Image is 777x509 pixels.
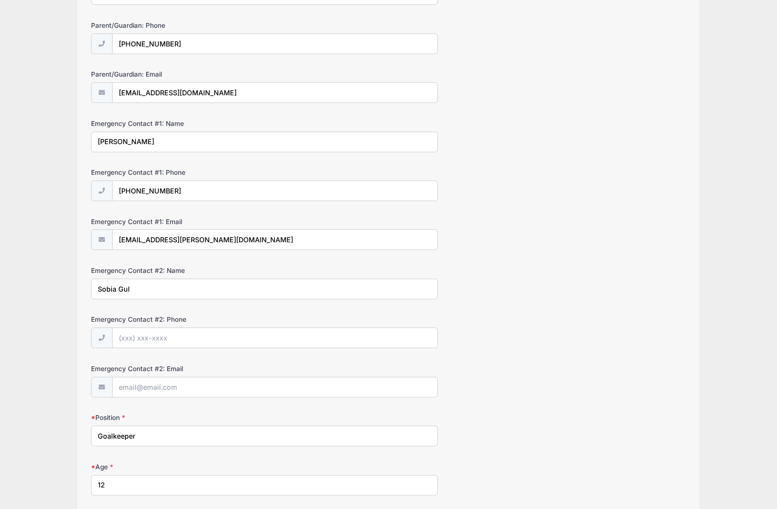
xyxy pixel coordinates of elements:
label: Position [91,413,289,422]
input: (xxx) xxx-xxxx [112,34,438,54]
input: (xxx) xxx-xxxx [112,181,438,201]
label: Emergency Contact #2: Email [91,364,289,373]
input: email@email.com [112,229,438,250]
label: Emergency Contact #1: Email [91,217,289,226]
label: Age [91,462,289,472]
label: Emergency Contact #1: Name [91,119,289,128]
input: email@email.com [112,82,438,103]
label: Parent/Guardian: Email [91,69,289,79]
input: (xxx) xxx-xxxx [112,328,438,348]
label: Emergency Contact #2: Phone [91,315,289,324]
label: Parent/Guardian: Phone [91,21,289,30]
input: email@email.com [112,377,438,397]
label: Emergency Contact #1: Phone [91,168,289,177]
label: Emergency Contact #2: Name [91,266,289,275]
